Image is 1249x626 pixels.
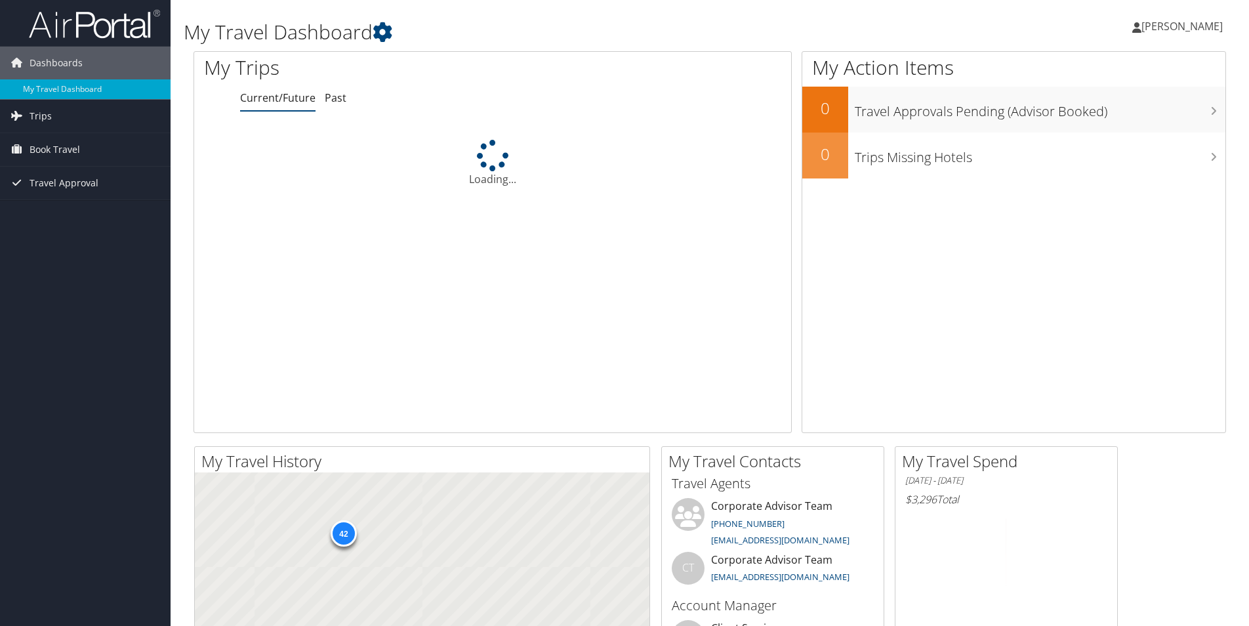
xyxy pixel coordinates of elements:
[902,450,1117,472] h2: My Travel Spend
[672,474,874,493] h3: Travel Agents
[672,596,874,615] h3: Account Manager
[905,492,937,507] span: $3,296
[30,167,98,199] span: Travel Approval
[30,47,83,79] span: Dashboards
[204,54,533,81] h1: My Trips
[711,534,850,546] a: [EMAIL_ADDRESS][DOMAIN_NAME]
[802,143,848,165] h2: 0
[29,9,160,39] img: airportal-logo.png
[240,91,316,105] a: Current/Future
[905,492,1107,507] h6: Total
[30,100,52,133] span: Trips
[802,87,1225,133] a: 0Travel Approvals Pending (Advisor Booked)
[855,142,1225,167] h3: Trips Missing Hotels
[668,450,884,472] h2: My Travel Contacts
[1132,7,1236,46] a: [PERSON_NAME]
[665,552,880,595] li: Corporate Advisor Team
[855,96,1225,121] h3: Travel Approvals Pending (Advisor Booked)
[905,474,1107,487] h6: [DATE] - [DATE]
[711,571,850,583] a: [EMAIL_ADDRESS][DOMAIN_NAME]
[325,91,346,105] a: Past
[672,552,705,585] div: CT
[30,133,80,166] span: Book Travel
[802,97,848,119] h2: 0
[1141,19,1223,33] span: [PERSON_NAME]
[665,498,880,552] li: Corporate Advisor Team
[194,140,791,187] div: Loading...
[711,518,785,530] a: [PHONE_NUMBER]
[330,520,356,547] div: 42
[802,133,1225,178] a: 0Trips Missing Hotels
[802,54,1225,81] h1: My Action Items
[201,450,649,472] h2: My Travel History
[184,18,885,46] h1: My Travel Dashboard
